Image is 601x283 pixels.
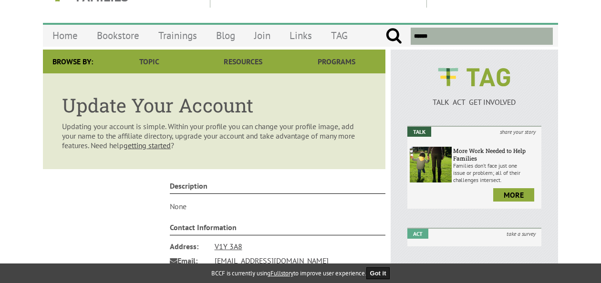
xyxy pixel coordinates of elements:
a: TAG [321,24,357,47]
a: getting started [124,141,171,150]
h4: Description [170,181,386,194]
p: Families don’t face just one issue or problem; all of their challenges intersect. [453,162,539,183]
h6: More Work Needed to Help Families [453,147,539,162]
em: Act [407,229,428,239]
i: share your story [494,127,541,137]
p: None [170,202,386,211]
i: take a survey [501,229,541,239]
a: Bookstore [87,24,149,47]
a: Links [280,24,321,47]
a: Join [245,24,280,47]
a: Programs [290,50,383,73]
a: Topic [103,50,196,73]
a: Trainings [149,24,207,47]
article: Updating your account is simple. Within your profile you can change your profile image, add your ... [43,73,385,169]
input: Submit [385,28,402,45]
a: Home [43,24,87,47]
a: Fullstory [270,269,293,277]
a: [EMAIL_ADDRESS][DOMAIN_NAME] [215,256,329,265]
div: Browse By: [43,50,103,73]
a: Blog [207,24,245,47]
a: Resources [196,50,290,73]
em: Talk [407,127,431,137]
h4: Contact Information [170,222,386,235]
h1: Update Your Account [62,92,366,118]
p: TALK ACT GET INVOLVED [407,97,541,107]
span: Email [170,253,208,268]
a: more [493,188,534,202]
img: BCCF's TAG Logo [431,59,517,95]
span: Address [170,239,208,253]
a: TALK ACT GET INVOLVED [407,88,541,107]
button: Got it [366,267,390,279]
a: V1Y 3A8 [215,242,242,251]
